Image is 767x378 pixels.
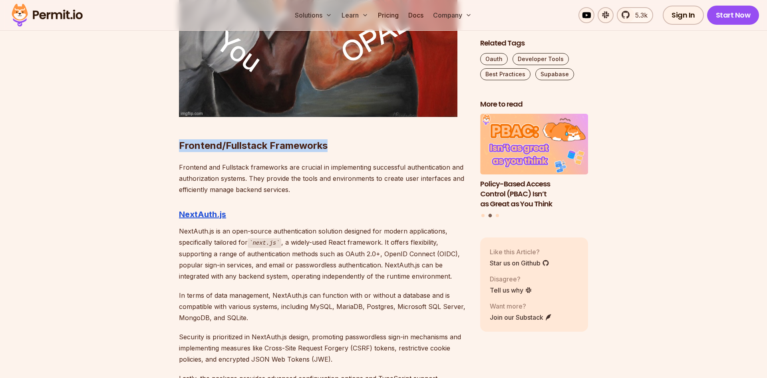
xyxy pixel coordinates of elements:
[338,7,372,23] button: Learn
[490,285,532,295] a: Tell us why
[490,274,532,284] p: Disagree?
[8,2,86,29] img: Permit logo
[490,258,549,268] a: Star us on Github
[617,7,653,23] a: 5.3k
[707,6,759,25] a: Start Now
[490,247,549,257] p: Like this Article?
[375,7,402,23] a: Pricing
[481,214,485,217] button: Go to slide 1
[535,68,574,80] a: Supabase
[292,7,335,23] button: Solutions
[405,7,427,23] a: Docs
[490,313,552,322] a: Join our Substack
[480,53,508,65] a: Oauth
[179,140,328,151] strong: Frontend/Fullstack Frameworks
[630,10,648,20] span: 5.3k
[496,214,499,217] button: Go to slide 3
[179,290,467,323] p: In terms of data management, NextAuth.js can function with or without a database and is compatibl...
[513,53,569,65] a: Developer Tools
[179,210,226,219] a: NextAuth.js
[480,179,588,209] h3: Policy-Based Access Control (PBAC) Isn’t as Great as You Think
[480,114,588,209] li: 2 of 3
[663,6,704,25] a: Sign In
[480,114,588,175] img: Policy-Based Access Control (PBAC) Isn’t as Great as You Think
[480,68,531,80] a: Best Practices
[179,331,467,365] p: Security is prioritized in NextAuth.js design, promoting passwordless sign-in mechanisms and impl...
[480,99,588,109] h2: More to read
[179,162,467,195] p: Frontend and Fullstack frameworks are crucial in implementing successful authentication and autho...
[489,214,492,218] button: Go to slide 2
[480,38,588,48] h2: Related Tags
[430,7,475,23] button: Company
[480,114,588,219] div: Posts
[490,301,552,311] p: Want more?
[179,226,467,282] p: NextAuth.js is an open-source authentication solution designed for modern applications, specifica...
[248,238,281,248] code: next.js
[480,114,588,209] a: Policy-Based Access Control (PBAC) Isn’t as Great as You ThinkPolicy-Based Access Control (PBAC) ...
